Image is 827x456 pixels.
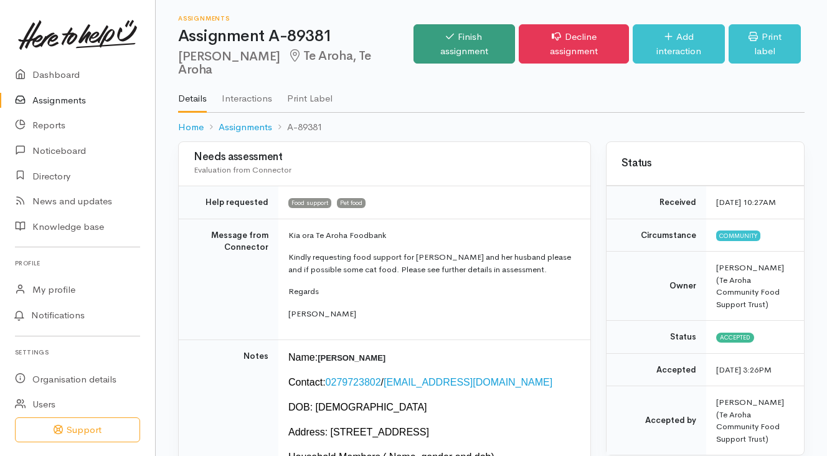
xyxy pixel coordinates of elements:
[179,219,278,340] td: Message from Connector
[633,24,725,64] a: Add interaction
[272,120,323,135] li: A-89381
[288,350,575,365] div: Name:
[706,386,804,455] td: [PERSON_NAME] (Te Aroha Community Food Support Trust)
[15,255,140,272] h6: Profile
[607,321,706,354] td: Status
[178,113,805,142] nav: breadcrumb
[178,49,413,77] h2: [PERSON_NAME]
[729,24,801,64] a: Print label
[194,164,291,175] span: Evaluation from Connector
[716,364,772,375] time: [DATE] 3:26PM
[607,353,706,386] td: Accepted
[288,229,575,242] p: Kia ora Te Aroha Foodbank
[716,230,760,240] span: Community
[607,186,706,219] td: Received
[326,377,381,387] a: 0279723802
[288,400,575,415] div: DOB: [DEMOGRAPHIC_DATA]
[384,377,552,387] a: [EMAIL_ADDRESS][DOMAIN_NAME]
[413,24,516,64] a: Finish assignment
[194,151,575,163] h3: Needs assessment
[288,375,575,390] div: Contact: /
[219,120,272,135] a: Assignments
[288,425,575,440] div: Address: [STREET_ADDRESS]
[288,285,575,298] p: Regards
[519,24,629,64] a: Decline assignment
[288,251,575,275] p: Kindly requesting food support for [PERSON_NAME] and her husband please and if possible some cat ...
[716,333,754,343] span: Accepted
[178,15,413,22] h6: Assignments
[607,219,706,252] td: Circumstance
[178,27,413,45] h1: Assignment A-89381
[222,77,272,112] a: Interactions
[716,197,776,207] time: [DATE] 10:27AM
[287,77,333,112] a: Print Label
[15,344,140,361] h6: Settings
[621,158,789,169] h3: Status
[178,120,204,135] a: Home
[288,308,575,320] p: [PERSON_NAME]
[288,198,331,208] span: Food support
[607,386,706,455] td: Accepted by
[178,77,207,113] a: Details
[607,252,706,321] td: Owner
[15,417,140,443] button: Support
[179,186,278,219] td: Help requested
[716,262,784,310] span: [PERSON_NAME] (Te Aroha Community Food Support Trust)
[318,353,385,363] span: [PERSON_NAME]
[178,48,371,77] span: Te Aroha, Te Aroha
[337,198,366,208] span: Pet food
